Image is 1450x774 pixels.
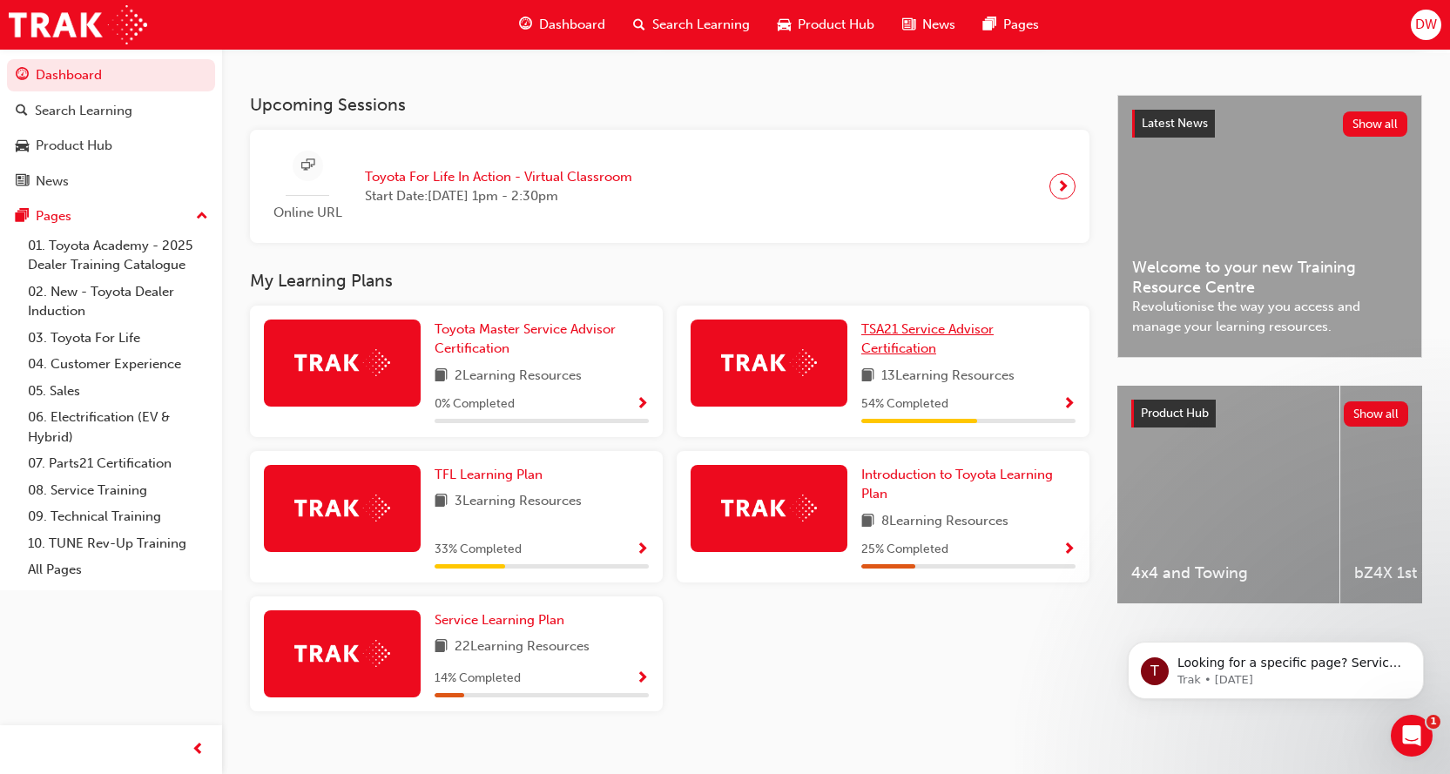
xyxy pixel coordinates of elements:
a: 01. Toyota Academy - 2025 Dealer Training Catalogue [21,232,215,279]
a: search-iconSearch Learning [619,7,764,43]
span: next-icon [1056,174,1069,199]
span: 14 % Completed [435,669,521,689]
span: guage-icon [16,68,29,84]
button: Pages [7,200,215,232]
span: Pages [1003,15,1039,35]
span: 1 [1426,715,1440,729]
a: Service Learning Plan [435,610,571,630]
span: Product Hub [798,15,874,35]
span: Online URL [264,203,351,223]
span: news-icon [16,174,29,190]
a: TSA21 Service Advisor Certification [861,320,1076,359]
button: Show Progress [1062,539,1076,561]
span: search-icon [633,14,645,36]
div: News [36,172,69,192]
span: 13 Learning Resources [881,366,1015,387]
span: pages-icon [16,209,29,225]
button: Show all [1344,401,1409,427]
span: book-icon [435,366,448,387]
a: 4x4 and Towing [1117,386,1339,603]
img: Trak [9,5,147,44]
a: News [7,165,215,198]
span: 33 % Completed [435,540,522,560]
button: Show Progress [1062,394,1076,415]
a: Online URLToyota For Life In Action - Virtual ClassroomStart Date:[DATE] 1pm - 2:30pm [264,144,1076,230]
a: 10. TUNE Rev-Up Training [21,530,215,557]
span: search-icon [16,104,28,119]
img: Trak [721,495,817,522]
span: 8 Learning Resources [881,511,1008,533]
span: Welcome to your new Training Resource Centre [1132,258,1407,297]
a: pages-iconPages [969,7,1053,43]
a: Latest NewsShow allWelcome to your new Training Resource CentreRevolutionise the way you access a... [1117,95,1422,358]
span: Toyota For Life In Action - Virtual Classroom [365,167,632,187]
span: Show Progress [1062,542,1076,558]
span: prev-icon [192,739,205,761]
a: car-iconProduct Hub [764,7,888,43]
a: Search Learning [7,95,215,127]
span: News [922,15,955,35]
a: 08. Service Training [21,477,215,504]
span: book-icon [435,491,448,513]
a: news-iconNews [888,7,969,43]
span: Product Hub [1141,406,1209,421]
span: car-icon [16,138,29,154]
span: news-icon [902,14,915,36]
span: Show Progress [636,671,649,687]
img: Trak [294,640,390,667]
a: 05. Sales [21,378,215,405]
button: Show Progress [636,668,649,690]
span: 3 Learning Resources [455,491,582,513]
span: Latest News [1142,116,1208,131]
span: 0 % Completed [435,394,515,414]
a: 02. New - Toyota Dealer Induction [21,279,215,325]
span: 2 Learning Resources [455,366,582,387]
span: sessionType_ONLINE_URL-icon [301,155,314,177]
span: TSA21 Service Advisor Certification [861,321,994,357]
a: 04. Customer Experience [21,351,215,378]
div: Pages [36,206,71,226]
span: book-icon [861,511,874,533]
a: Latest NewsShow all [1132,110,1407,138]
a: Toyota Master Service Advisor Certification [435,320,649,359]
span: 22 Learning Resources [455,636,590,658]
span: 4x4 and Towing [1131,563,1325,583]
span: TFL Learning Plan [435,467,543,482]
button: Show Progress [636,539,649,561]
span: Toyota Master Service Advisor Certification [435,321,616,357]
a: Product HubShow all [1131,400,1408,427]
span: DW [1415,15,1437,35]
a: Dashboard [7,59,215,91]
span: guage-icon [519,14,532,36]
iframe: Intercom notifications message [1102,605,1450,727]
span: book-icon [861,366,874,387]
a: 07. Parts21 Certification [21,450,215,477]
button: DW [1411,10,1441,40]
span: Service Learning Plan [435,612,564,628]
span: Show Progress [636,397,649,413]
span: 25 % Completed [861,540,948,560]
span: Start Date: [DATE] 1pm - 2:30pm [365,186,632,206]
div: Product Hub [36,136,112,156]
h3: My Learning Plans [250,271,1089,291]
span: 54 % Completed [861,394,948,414]
button: Show Progress [636,394,649,415]
span: Show Progress [1062,397,1076,413]
span: Show Progress [636,542,649,558]
span: Revolutionise the way you access and manage your learning resources. [1132,297,1407,336]
h3: Upcoming Sessions [250,95,1089,115]
span: up-icon [196,205,208,228]
span: Introduction to Toyota Learning Plan [861,467,1053,502]
a: guage-iconDashboard [505,7,619,43]
a: TFL Learning Plan [435,465,550,485]
a: Product Hub [7,130,215,162]
iframe: Intercom live chat [1391,715,1433,757]
a: 09. Technical Training [21,503,215,530]
button: DashboardSearch LearningProduct HubNews [7,56,215,200]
